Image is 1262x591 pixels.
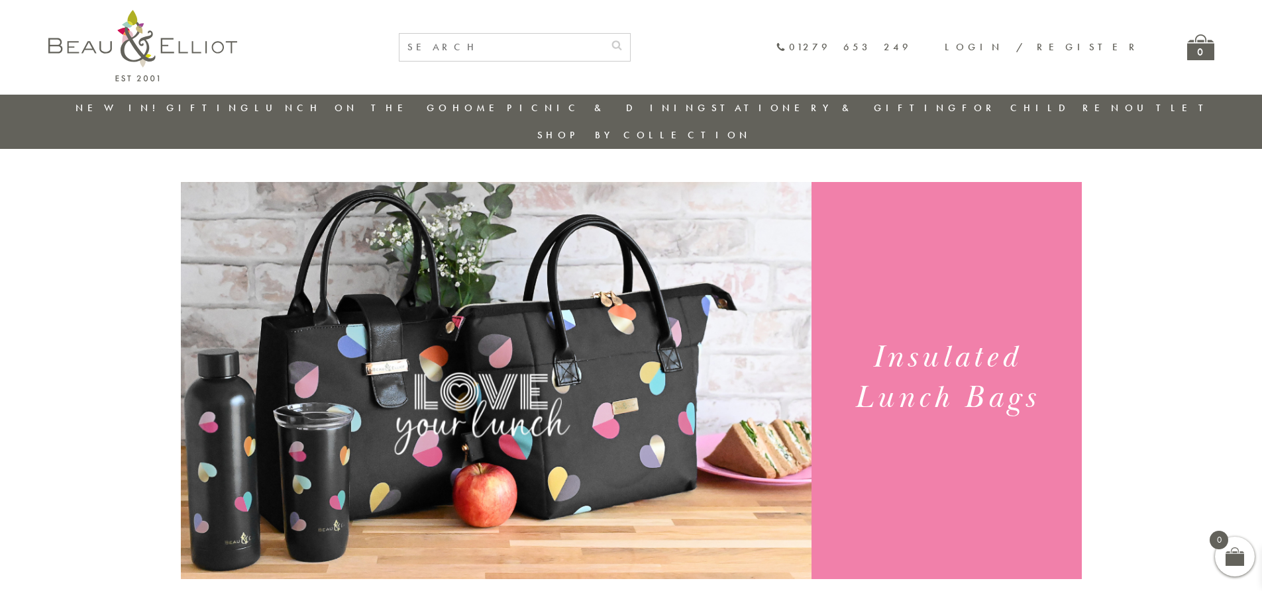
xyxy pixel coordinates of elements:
a: Stationery & Gifting [711,101,960,114]
a: Home [452,101,505,114]
a: For Children [962,101,1123,114]
a: 01279 653 249 [776,42,912,53]
a: Gifting [166,101,252,114]
img: logo [48,10,237,81]
img: Emily Heart Set [181,182,812,579]
a: New in! [76,101,164,114]
a: 0 [1187,34,1214,60]
a: Shop by collection [537,128,751,142]
a: Login / Register [945,40,1141,54]
a: Lunch On The Go [254,101,450,114]
input: SEARCH [399,34,604,61]
a: Outlet [1125,101,1213,114]
a: Picnic & Dining [507,101,710,114]
h1: Insulated Lunch Bags [827,338,1065,418]
span: 0 [1210,531,1228,549]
